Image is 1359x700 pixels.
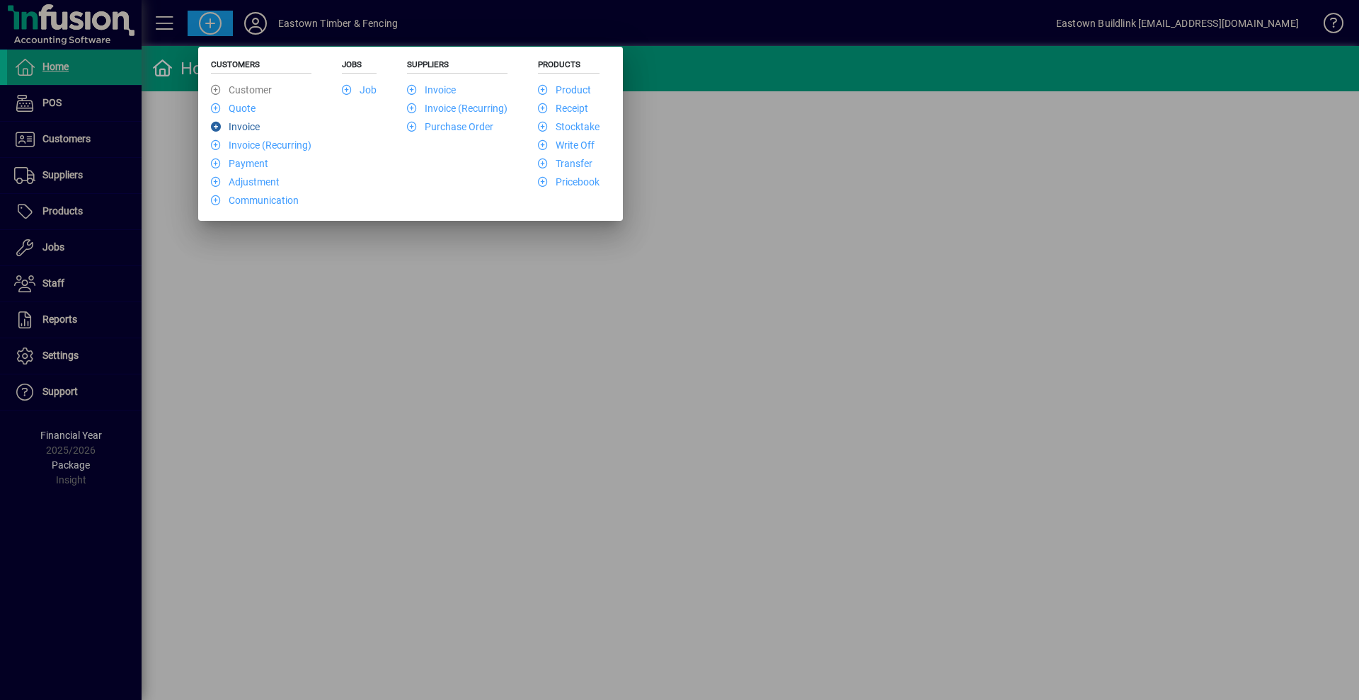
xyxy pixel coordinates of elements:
[342,59,377,74] h5: Jobs
[211,195,299,206] a: Communication
[407,121,493,132] a: Purchase Order
[538,84,591,96] a: Product
[342,84,377,96] a: Job
[211,158,268,169] a: Payment
[407,84,456,96] a: Invoice
[538,139,595,151] a: Write Off
[538,158,592,169] a: Transfer
[211,59,311,74] h5: Customers
[538,103,588,114] a: Receipt
[211,176,280,188] a: Adjustment
[211,103,256,114] a: Quote
[538,176,600,188] a: Pricebook
[211,139,311,151] a: Invoice (Recurring)
[538,121,600,132] a: Stocktake
[211,121,260,132] a: Invoice
[538,59,600,74] h5: Products
[407,59,508,74] h5: Suppliers
[407,103,508,114] a: Invoice (Recurring)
